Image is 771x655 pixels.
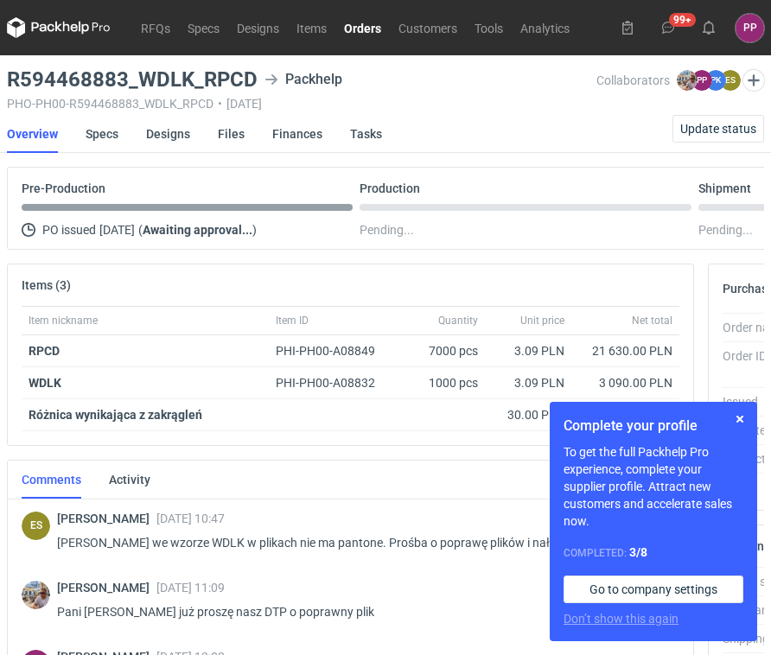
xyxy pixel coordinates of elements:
div: PHI-PH00-A08849 [276,342,392,359]
a: RFQs [132,17,179,38]
strong: Awaiting approval... [143,223,252,237]
button: PP [736,14,764,42]
button: 99+ [654,14,682,41]
div: 30.00 PLN [492,406,564,423]
a: WDLK [29,376,61,390]
div: Paulina Pander [736,14,764,42]
strong: Różnica wynikająca z zakrągleń [29,408,202,422]
p: Pani [PERSON_NAME] już proszę nasz DTP o poprawny plik [57,601,666,622]
span: Update status [680,123,756,135]
figcaption: PP [691,70,712,91]
div: Packhelp [264,69,342,90]
p: Production [360,181,420,195]
a: Activity [109,461,150,499]
button: Edit collaborators [742,69,765,92]
span: [DATE] 11:09 [156,581,225,595]
button: Update status [672,115,764,143]
span: ) [252,223,257,237]
a: Finances [272,115,322,153]
svg: Packhelp Pro [7,17,111,38]
strong: RPCD [29,344,60,358]
span: Item nickname [29,314,98,327]
span: Collaborators [596,73,670,87]
span: Pending... [360,219,414,240]
div: PO issued [22,219,353,240]
h1: Complete your profile [564,416,743,436]
span: Item ID [276,314,309,327]
div: PHI-PH00-A08832 [276,374,392,391]
a: Overview [7,115,58,153]
button: Skip for now [730,409,750,429]
div: 3 090.00 PLN [578,374,672,391]
a: Designs [146,115,190,153]
button: Don’t show this again [564,610,679,627]
a: Comments [22,461,81,499]
div: 7000 pcs [398,335,485,367]
span: [DATE] [99,219,135,240]
p: Shipment [698,181,751,195]
p: Pre-Production [22,181,105,195]
div: 21 630.00 PLN [578,342,672,359]
p: [PERSON_NAME] we wzorze WDLK w plikach nie ma pantone. Prośba o poprawę plików i nałożenie pantone. [57,532,666,553]
span: [DATE] 10:47 [156,512,225,525]
a: Items [288,17,335,38]
span: • [218,97,222,111]
a: Specs [179,17,228,38]
div: 3.09 PLN [492,342,564,359]
figcaption: ES [22,512,50,540]
h3: R594468883_WDLK_RPCD [7,69,258,90]
span: [PERSON_NAME] [57,512,156,525]
div: 3.09 PLN [492,374,564,391]
a: Tasks [350,115,382,153]
p: To get the full Packhelp Pro experience, complete your supplier profile. Attract new customers an... [564,443,743,530]
a: Specs [86,115,118,153]
a: Analytics [512,17,578,38]
figcaption: PK [705,70,726,91]
a: Designs [228,17,288,38]
a: Orders [335,17,390,38]
span: Net total [632,314,672,327]
strong: 3 / 8 [629,545,647,559]
div: Elżbieta Sybilska [22,512,50,540]
a: Files [218,115,245,153]
span: ( [138,223,143,237]
span: [PERSON_NAME] [57,581,156,595]
span: Quantity [438,314,478,327]
span: Unit price [520,314,564,327]
img: Michał Palasek [22,581,50,609]
div: Completed: [564,544,743,562]
a: Go to company settings [564,576,743,603]
div: PHO-PH00-R594468883_WDLK_RPCD [DATE] [7,97,596,111]
div: 1000 pcs [398,367,485,399]
img: Michał Palasek [677,70,698,91]
figcaption: ES [720,70,741,91]
a: Tools [466,17,512,38]
h2: Items (3) [22,278,71,292]
a: Customers [390,17,466,38]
